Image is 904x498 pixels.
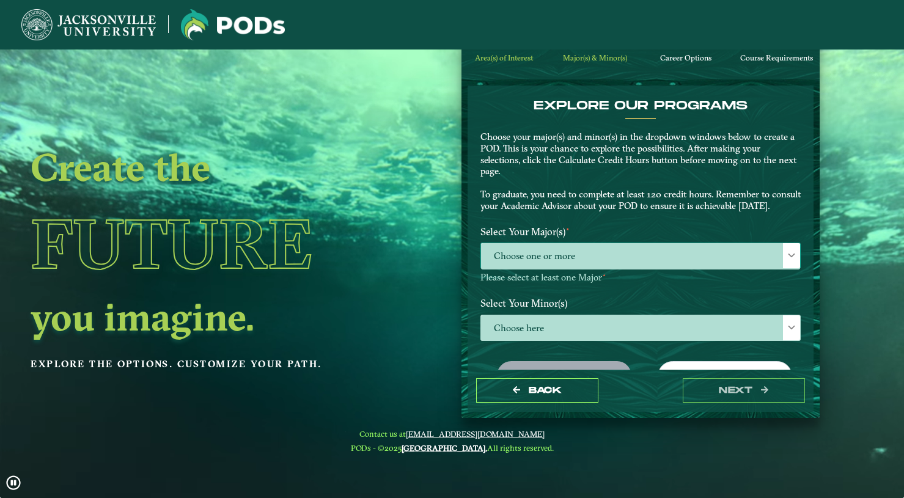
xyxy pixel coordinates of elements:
sup: ⋆ [565,224,570,233]
sup: ⋆ [602,271,606,279]
span: Choose here [481,315,800,342]
span: Choose one or more [481,243,800,269]
a: [GEOGRAPHIC_DATA]. [402,443,487,453]
button: Calculate credit hours [497,361,631,390]
span: Course Requirements [740,53,813,62]
span: Career Options [660,53,711,62]
label: Select Your Minor(s) [471,292,810,315]
span: PODs - ©2025 All rights reserved. [351,443,554,453]
h1: Future [31,188,377,299]
h4: EXPLORE OUR PROGRAMS [480,98,801,113]
h2: you imagine. [31,299,377,334]
img: Jacksonville University logo [181,9,285,40]
span: Contact us at [351,429,554,439]
span: Major(s) & Minor(s) [563,53,627,62]
h2: Create the [31,150,377,184]
p: Please select at least one Major [480,272,801,284]
button: Back [476,378,598,403]
button: next [683,378,805,403]
span: Back [529,385,561,395]
span: Area(s) of Interest [475,53,533,62]
p: Choose your major(s) and minor(s) in the dropdown windows below to create a POD. This is your cha... [480,131,801,211]
img: Jacksonville University logo [21,9,156,40]
a: [EMAIL_ADDRESS][DOMAIN_NAME] [406,429,545,439]
button: Clear All [658,361,792,391]
p: Explore the options. Customize your path. [31,355,377,373]
label: Select Your Major(s) [471,220,810,243]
